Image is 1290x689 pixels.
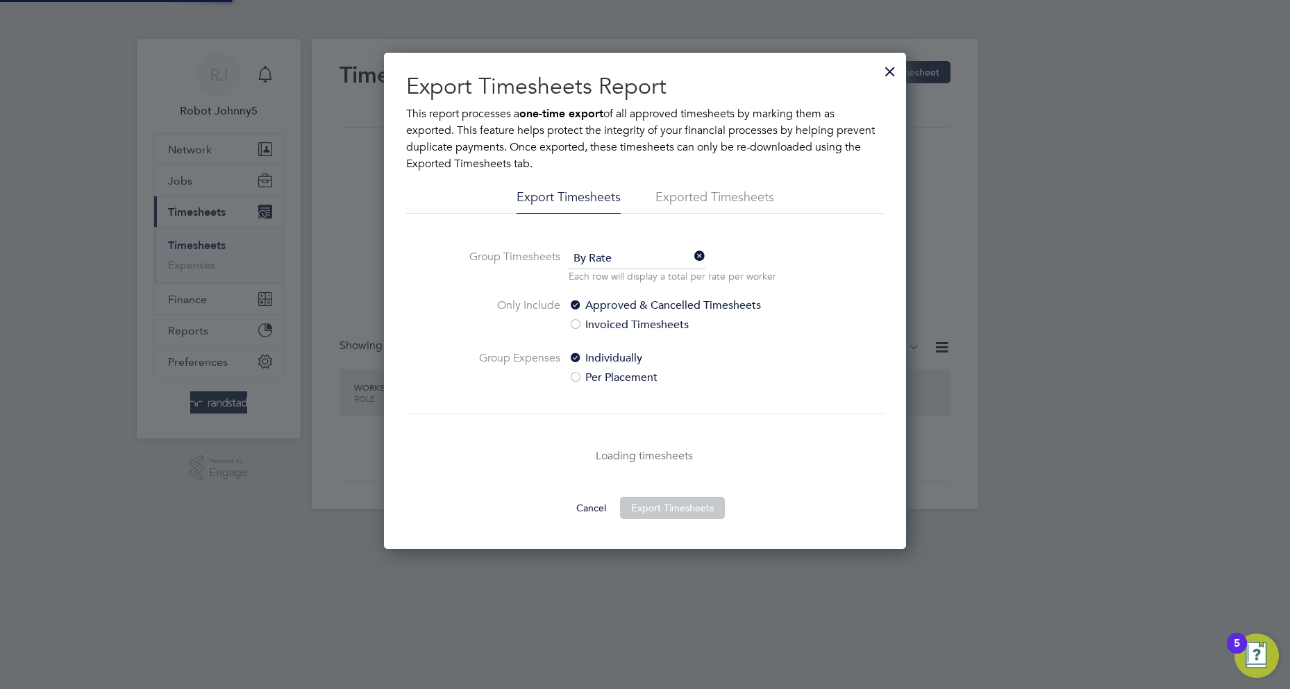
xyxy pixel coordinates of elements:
[569,350,801,366] label: Individually
[406,105,884,172] p: This report processes a of all approved timesheets by marking them as exported. This feature help...
[1234,643,1240,661] div: 5
[406,448,884,464] p: Loading timesheets
[517,189,621,214] li: Export Timesheets
[569,316,801,333] label: Invoiced Timesheets
[519,107,603,120] b: one-time export
[1234,633,1279,678] button: Open Resource Center, 5 new notifications
[569,248,705,269] span: By Rate
[655,189,774,214] li: Exported Timesheets
[456,248,560,280] label: Group Timesheets
[620,497,725,519] button: Export Timesheets
[569,297,801,314] label: Approved & Cancelled Timesheets
[456,350,560,386] label: Group Expenses
[565,497,617,519] button: Cancel
[406,72,884,101] h2: Export Timesheets Report
[456,297,560,333] label: Only Include
[569,369,801,386] label: Per Placement
[569,269,776,283] p: Each row will display a total per rate per worker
